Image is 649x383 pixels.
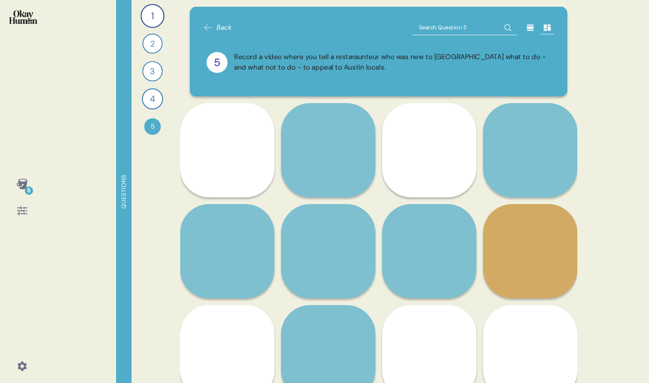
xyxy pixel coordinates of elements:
[144,118,161,135] div: 5
[234,52,551,73] div: Record a video where you tell a restaraunteur who was new to [GEOGRAPHIC_DATA] what to do - and w...
[217,23,232,33] span: Back
[207,52,228,73] div: 5
[142,88,163,110] div: 4
[9,10,37,24] img: okayhuman.3b1b6348.png
[142,34,162,54] div: 2
[140,4,164,28] div: 1
[25,186,33,195] div: 5
[142,61,163,82] div: 3
[412,20,517,35] input: Search Question 5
